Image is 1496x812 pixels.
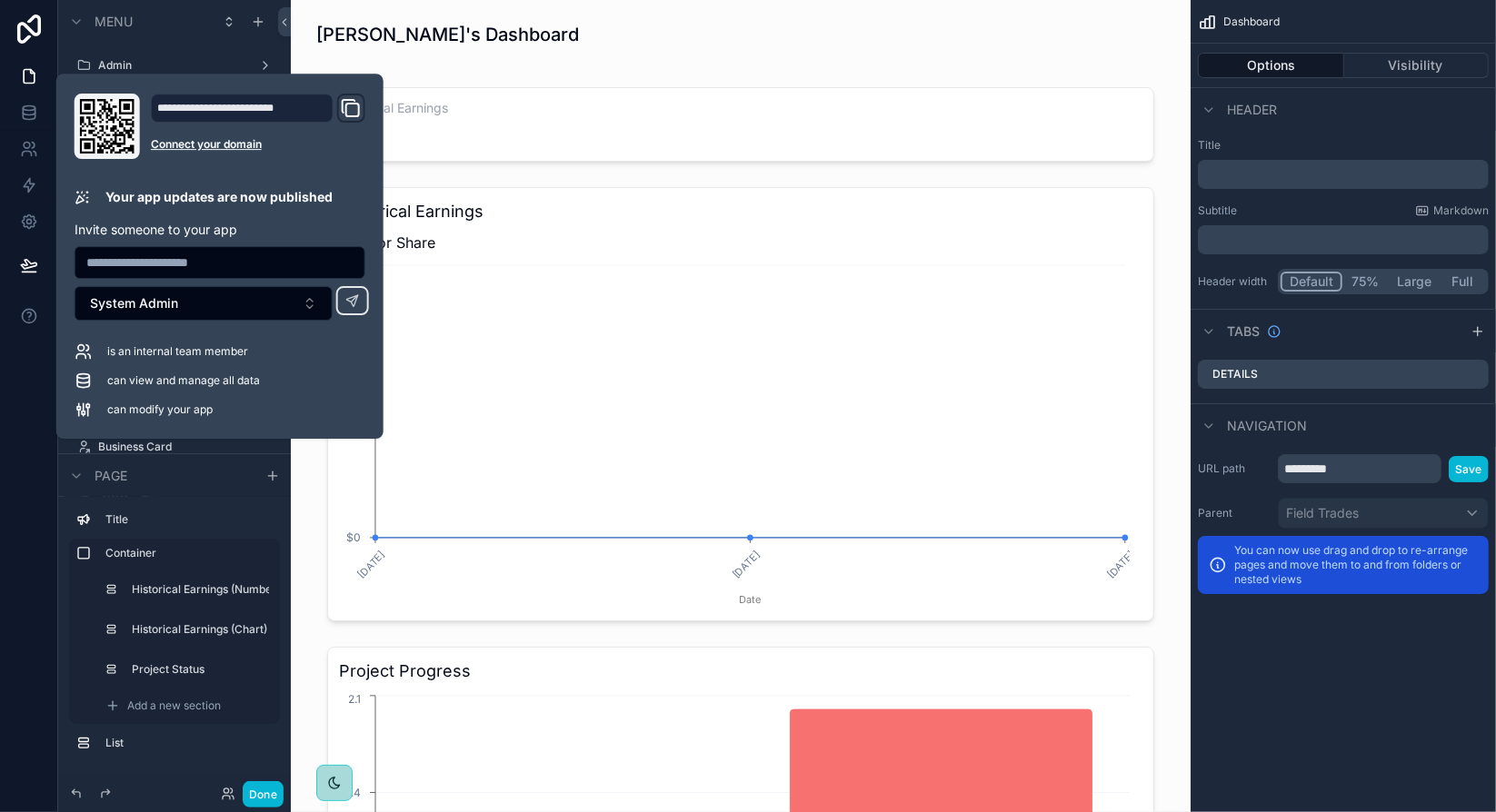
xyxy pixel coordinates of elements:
button: 75% [1342,272,1389,292]
span: Dashboard [1223,15,1280,29]
span: Header [1227,101,1277,119]
span: Page [95,467,127,485]
label: Header width [1198,274,1271,289]
span: is an internal team member [107,344,248,359]
button: Default [1281,272,1342,292]
p: Invite someone to your app [75,221,365,239]
span: System Admin [90,294,178,312]
button: Save [1449,456,1489,482]
span: can modify your app [107,402,213,417]
button: Large [1389,272,1440,292]
p: You can now use drag and drop to re-arrange pages and move them to and from folders or nested views [1234,543,1478,587]
span: Menu [95,13,133,31]
label: Title [105,512,273,527]
span: Add a new section [127,698,221,713]
button: Select Button [75,286,333,321]
div: scrollable content [1198,160,1489,189]
label: Parent [1198,506,1271,520]
span: can view and manage all data [107,373,260,388]
label: Project Status [132,662,269,677]
div: scrollable content [1198,225,1489,254]
label: URL path [1198,461,1271,476]
a: Markdown [1415,203,1489,218]
label: Details [1212,367,1258,381]
span: Field Trades [1286,504,1359,522]
p: Your app updates are now published [105,188,333,206]
button: Visibility [1344,53,1490,78]
label: Historical Earnings (Number) [132,582,269,597]
label: Container [105,546,273,560]
a: Connect your domain [151,137,365,152]
button: Done [243,781,284,807]
label: Historical Earnings (Chart) [132,622,269,637]
label: Title [1198,138,1489,153]
button: Field Trades [1278,498,1489,529]
label: Admin [98,58,251,73]
label: Business Card [98,440,276,454]
label: Subtitle [1198,203,1237,218]
span: Markdown [1433,203,1489,218]
div: scrollable content [58,497,291,776]
span: Tabs [1227,322,1260,341]
span: Navigation [1227,417,1307,435]
label: List [105,736,273,750]
div: Domain and Custom Link [151,94,365,159]
button: Full [1440,272,1486,292]
button: Options [1198,53,1344,78]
